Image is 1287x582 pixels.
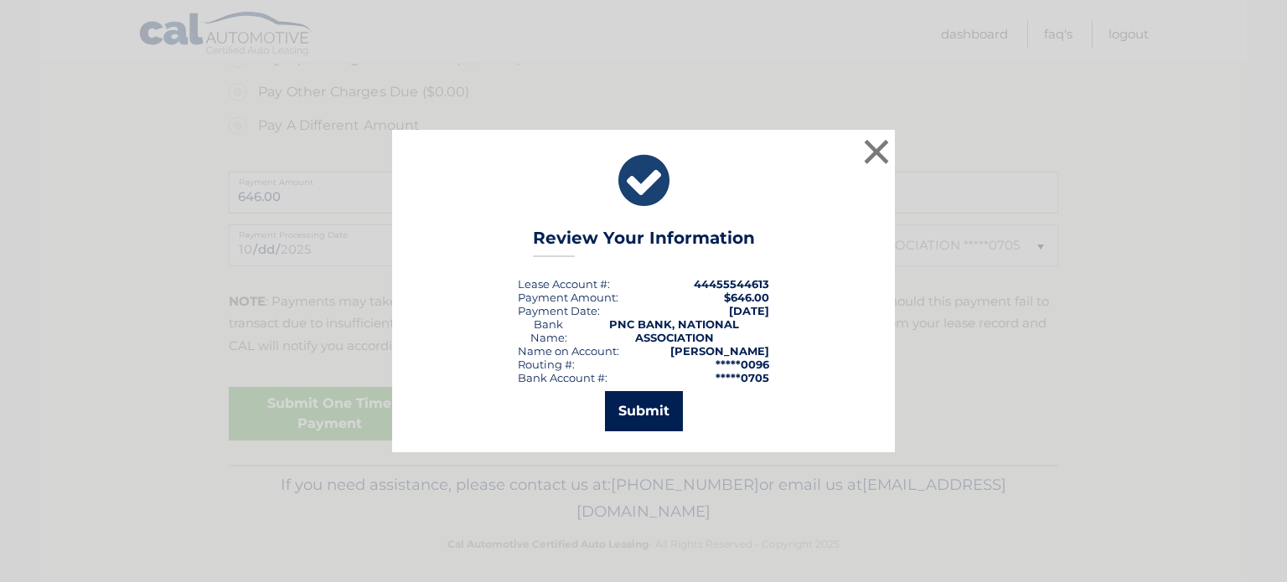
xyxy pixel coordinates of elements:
span: [DATE] [729,304,769,317]
div: Name on Account: [518,344,619,358]
div: Payment Amount: [518,291,618,304]
strong: 44455544613 [694,277,769,291]
div: Bank Name: [518,317,579,344]
div: Routing #: [518,358,575,371]
div: : [518,304,600,317]
button: × [860,135,893,168]
strong: PNC BANK, NATIONAL ASSOCIATION [609,317,739,344]
strong: [PERSON_NAME] [670,344,769,358]
span: $646.00 [724,291,769,304]
span: Payment Date [518,304,597,317]
h3: Review Your Information [533,228,755,257]
div: Bank Account #: [518,371,607,384]
button: Submit [605,391,683,431]
div: Lease Account #: [518,277,610,291]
